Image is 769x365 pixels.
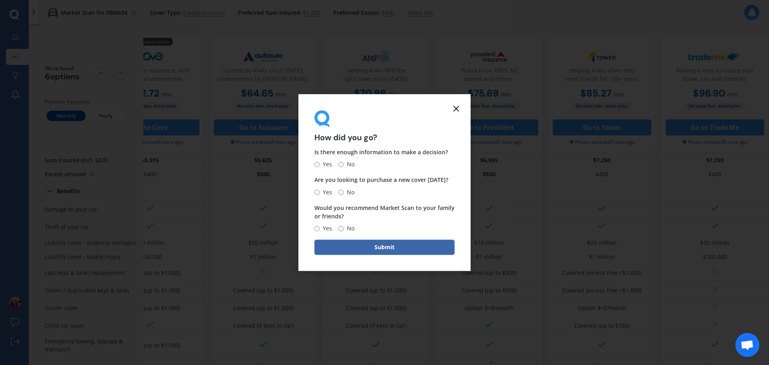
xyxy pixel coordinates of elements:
[320,224,332,233] span: Yes
[344,160,354,169] span: No
[735,333,759,357] a: Open chat
[314,149,448,156] span: Is there enough information to make a decision?
[338,190,344,195] input: No
[314,226,320,231] input: Yes
[344,188,354,197] span: No
[314,110,455,142] div: How did you go?
[314,190,320,195] input: Yes
[314,240,455,255] button: Submit
[314,162,320,167] input: Yes
[344,224,354,233] span: No
[314,204,455,220] span: Would you recommend Market Scan to your family or friends?
[314,176,448,184] span: Are you looking to purchase a new cover [DATE]?
[338,162,344,167] input: No
[320,188,332,197] span: Yes
[320,160,332,169] span: Yes
[338,226,344,231] input: No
